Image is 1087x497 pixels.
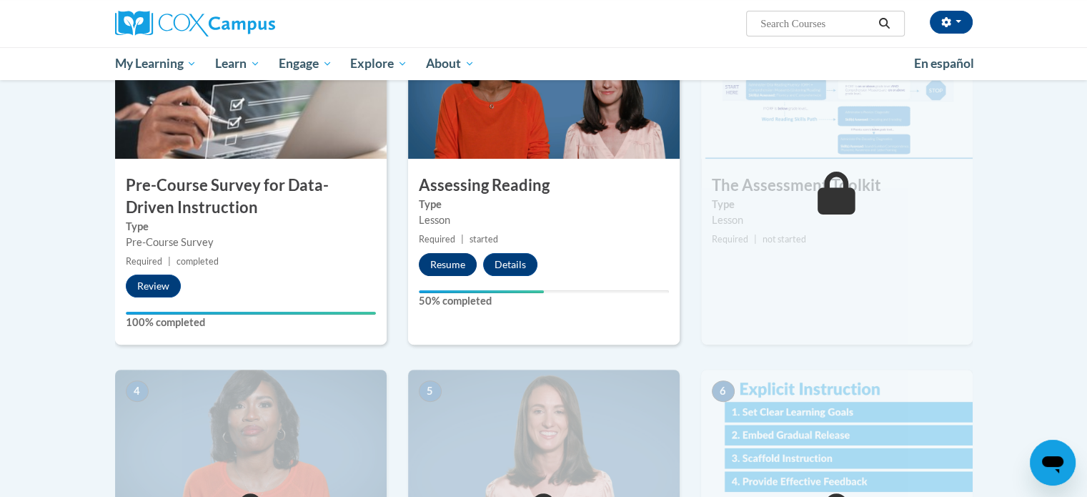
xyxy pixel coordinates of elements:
[759,15,873,32] input: Search Courses
[419,197,669,212] label: Type
[483,253,537,276] button: Details
[419,290,544,293] div: Your progress
[341,47,417,80] a: Explore
[114,55,197,72] span: My Learning
[712,197,962,212] label: Type
[419,293,669,309] label: 50% completed
[126,312,376,315] div: Your progress
[126,219,376,235] label: Type
[763,234,806,245] span: not started
[94,47,994,80] div: Main menu
[408,174,680,197] h3: Assessing Reading
[126,380,149,402] span: 4
[1030,440,1076,486] iframe: Button to launch messaging window
[408,16,680,159] img: Course Image
[754,234,757,245] span: |
[419,253,477,276] button: Resume
[873,15,895,32] button: Search
[419,212,669,228] div: Lesson
[126,235,376,250] div: Pre-Course Survey
[914,56,974,71] span: En español
[177,256,219,267] span: completed
[126,256,162,267] span: Required
[701,16,973,159] img: Course Image
[905,49,983,79] a: En español
[126,315,376,330] label: 100% completed
[417,47,484,80] a: About
[215,55,260,72] span: Learn
[106,47,207,80] a: My Learning
[279,55,332,72] span: Engage
[419,234,455,245] span: Required
[712,234,748,245] span: Required
[206,47,269,80] a: Learn
[350,55,407,72] span: Explore
[419,380,442,402] span: 5
[470,234,498,245] span: started
[930,11,973,34] button: Account Settings
[126,275,181,297] button: Review
[426,55,475,72] span: About
[115,174,387,219] h3: Pre-Course Survey for Data-Driven Instruction
[168,256,171,267] span: |
[712,380,735,402] span: 6
[115,16,387,159] img: Course Image
[701,174,973,197] h3: The Assessment Toolkit
[115,11,387,36] a: Cox Campus
[115,11,275,36] img: Cox Campus
[712,212,962,228] div: Lesson
[269,47,342,80] a: Engage
[461,234,464,245] span: |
